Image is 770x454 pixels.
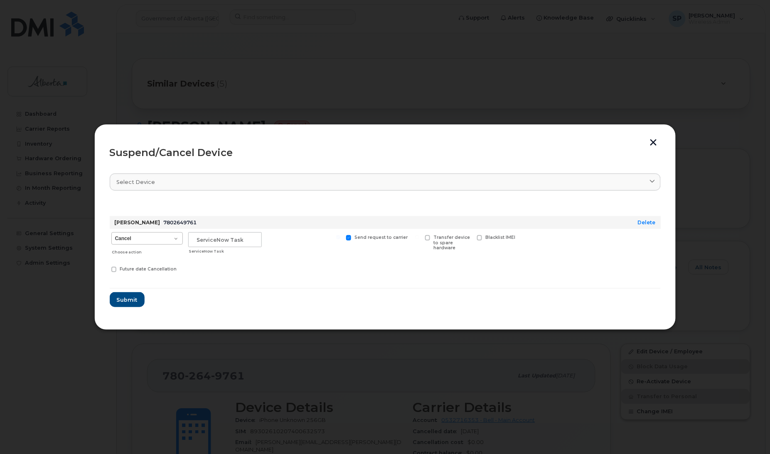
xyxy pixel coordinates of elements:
div: Choose action [112,246,182,256]
input: Transfer device to spare hardware [415,235,419,239]
input: ServiceNow Task [188,232,262,247]
button: Submit [110,292,145,307]
span: Future date Cancellation [120,266,177,272]
span: 7802649761 [164,219,197,226]
span: Submit [117,296,138,304]
input: Send request to carrier [336,235,340,239]
a: Delete [638,219,656,226]
span: Send request to carrier [354,235,408,240]
a: Select device [110,174,661,191]
div: Suspend/Cancel Device [110,148,661,158]
input: Blacklist IMEI [467,235,471,239]
strong: [PERSON_NAME] [115,219,160,226]
div: ServiceNow Task [189,248,261,255]
span: Select device [117,178,155,186]
span: Transfer device to spare hardware [433,235,470,251]
span: Blacklist IMEI [485,235,515,240]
